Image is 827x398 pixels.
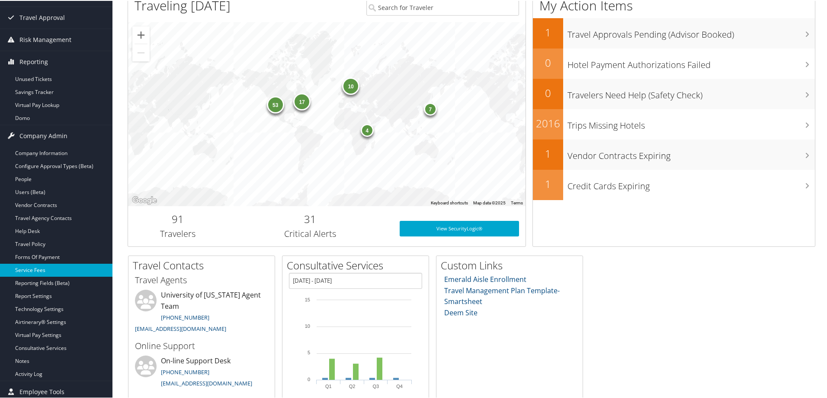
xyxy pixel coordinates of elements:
h3: Trips Missing Hotels [567,114,815,131]
a: View SecurityLogic® [400,220,519,236]
h2: 91 [135,211,221,226]
a: [PHONE_NUMBER] [161,313,209,320]
h2: 0 [533,55,563,69]
div: 53 [266,95,284,113]
tspan: 5 [308,349,310,354]
h3: Vendor Contracts Expiring [567,145,815,161]
a: Emerald Aisle Enrollment [444,274,526,283]
div: 17 [293,92,311,109]
button: Zoom out [132,43,150,61]
h3: Credit Cards Expiring [567,175,815,191]
a: [EMAIL_ADDRESS][DOMAIN_NAME] [135,324,226,332]
text: Q3 [373,383,379,388]
span: Travel Approval [19,6,65,28]
a: 0Travelers Need Help (Safety Check) [533,78,815,108]
li: On-line Support Desk [131,355,272,390]
a: Travel Management Plan Template- Smartsheet [444,285,560,306]
a: 0Hotel Payment Authorizations Failed [533,48,815,78]
h3: Critical Alerts [234,227,387,239]
li: University of [US_STATE] Agent Team [131,289,272,335]
tspan: 0 [308,376,310,381]
button: Keyboard shortcuts [431,199,468,205]
text: Q2 [349,383,356,388]
a: Open this area in Google Maps (opens a new window) [130,194,159,205]
a: 1Credit Cards Expiring [533,169,815,199]
tspan: 10 [305,323,310,328]
button: Zoom in [132,26,150,43]
h3: Travelers [135,227,221,239]
h2: 2016 [533,115,563,130]
span: Reporting [19,50,48,72]
div: 7 [423,102,436,115]
h3: Online Support [135,339,268,351]
div: 10 [342,77,359,94]
h3: Hotel Payment Authorizations Failed [567,54,815,70]
div: 4 [360,123,373,136]
span: Company Admin [19,124,67,146]
span: Risk Management [19,28,71,50]
h2: 1 [533,176,563,191]
a: Terms (opens in new tab) [511,200,523,204]
h3: Travelers Need Help (Safety Check) [567,84,815,100]
a: Deem Site [444,307,478,317]
h2: 1 [533,146,563,160]
a: 1Vendor Contracts Expiring [533,139,815,169]
h3: Travel Agents [135,273,268,285]
a: 2016Trips Missing Hotels [533,108,815,139]
h2: Travel Contacts [133,257,275,272]
text: Q4 [396,383,403,388]
a: [EMAIL_ADDRESS][DOMAIN_NAME] [161,379,252,386]
h2: Custom Links [441,257,583,272]
h2: 0 [533,85,563,100]
text: Q1 [325,383,332,388]
img: Google [130,194,159,205]
span: Map data ©2025 [473,200,506,204]
tspan: 15 [305,296,310,301]
h2: 1 [533,24,563,39]
h2: 31 [234,211,387,226]
h3: Travel Approvals Pending (Advisor Booked) [567,23,815,40]
h2: Consultative Services [287,257,429,272]
a: [PHONE_NUMBER] [161,367,209,375]
a: 1Travel Approvals Pending (Advisor Booked) [533,17,815,48]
